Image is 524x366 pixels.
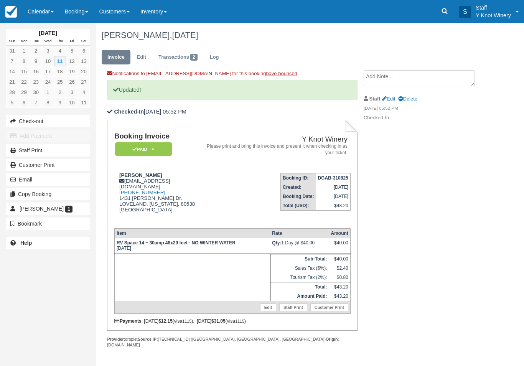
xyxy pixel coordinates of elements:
[54,56,66,66] a: 11
[476,4,511,12] p: Staff
[115,142,172,156] em: Paid
[459,6,471,18] div: S
[114,172,204,222] div: [EMAIL_ADDRESS][DOMAIN_NAME] 1431 [PERSON_NAME] Dr. LOVELAND, [US_STATE], 80538 [GEOGRAPHIC_DATA]
[54,46,66,56] a: 4
[6,115,90,127] button: Check-out
[20,206,64,212] span: [PERSON_NAME]
[18,37,30,46] th: Mon
[66,56,78,66] a: 12
[6,144,90,157] a: Staff Print
[119,190,165,195] a: [PHONE_NUMBER]
[18,66,30,77] a: 15
[78,66,90,77] a: 20
[66,66,78,77] a: 19
[270,228,329,238] th: Rate
[329,254,350,264] td: $40.00
[266,71,297,76] a: have bounced
[42,37,54,46] th: Wed
[6,130,90,142] button: Add Payment
[66,97,78,108] a: 10
[6,46,18,56] a: 31
[153,50,203,65] a: Transactions2
[6,66,18,77] a: 14
[42,46,54,56] a: 3
[66,87,78,97] a: 3
[369,96,381,102] strong: Staff
[119,172,162,178] strong: [PERSON_NAME]
[476,12,511,19] p: Y Knot Winery
[54,87,66,97] a: 2
[54,37,66,46] th: Thu
[211,318,226,324] strong: $31.05
[382,96,395,102] a: Edit
[270,264,329,273] td: Sales Tax (6%):
[131,50,152,65] a: Edit
[172,30,198,40] span: [DATE]
[279,303,307,311] a: Staff Print
[114,318,142,324] strong: Payments
[107,336,358,348] div: droplet [TECHNICAL_ID] ([GEOGRAPHIC_DATA], [GEOGRAPHIC_DATA], [GEOGRAPHIC_DATA]) : [DOMAIN_NAME]
[6,97,18,108] a: 5
[6,56,18,66] a: 7
[30,56,42,66] a: 9
[6,87,18,97] a: 28
[78,77,90,87] a: 27
[329,264,350,273] td: $2.40
[107,70,358,80] div: Notifications to [EMAIL_ADDRESS][DOMAIN_NAME] for this booking .
[42,97,54,108] a: 8
[107,108,358,116] p: [DATE] 05:52 PM
[39,30,57,36] strong: [DATE]
[54,66,66,77] a: 18
[78,37,90,46] th: Sat
[54,97,66,108] a: 9
[114,318,351,324] div: : [DATE] (visa ), [DATE] (visa )
[281,173,316,183] th: Booking ID:
[272,240,281,246] strong: Qty
[30,97,42,108] a: 7
[316,192,350,201] td: [DATE]
[30,37,42,46] th: Tue
[281,183,316,192] th: Created:
[260,303,276,311] a: Edit
[329,228,350,238] th: Amount
[281,201,316,211] th: Total (USD):
[281,192,316,201] th: Booking Date:
[30,87,42,97] a: 30
[6,218,90,230] button: Bookmark
[114,238,270,254] td: [DATE]
[18,46,30,56] a: 1
[270,292,329,301] th: Amount Paid:
[6,203,90,215] a: [PERSON_NAME] 1
[114,142,170,156] a: Paid
[398,96,417,102] a: Delete
[66,46,78,56] a: 5
[310,303,348,311] a: Customer Print
[114,132,204,140] h1: Booking Invoice
[78,97,90,108] a: 11
[6,37,18,46] th: Sun
[326,337,338,341] strong: Origin
[114,109,144,115] b: Checked-In
[207,143,348,156] address: Please print and bring this invoice and present it when checking in as your ticket.
[204,50,225,65] a: Log
[102,31,483,40] h1: [PERSON_NAME],
[18,77,30,87] a: 22
[329,292,350,301] td: $43.20
[42,87,54,97] a: 1
[42,56,54,66] a: 10
[6,237,90,249] a: Help
[78,46,90,56] a: 6
[30,77,42,87] a: 23
[6,173,90,186] button: Email
[316,183,350,192] td: [DATE]
[78,87,90,97] a: 4
[270,254,329,264] th: Sub-Total:
[190,54,198,61] span: 2
[102,50,130,65] a: Invoice
[138,337,158,341] strong: Source IP:
[329,273,350,282] td: $0.80
[78,56,90,66] a: 13
[329,282,350,292] td: $43.20
[182,319,191,323] small: 1115
[270,273,329,282] td: Tourism Tax (2%):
